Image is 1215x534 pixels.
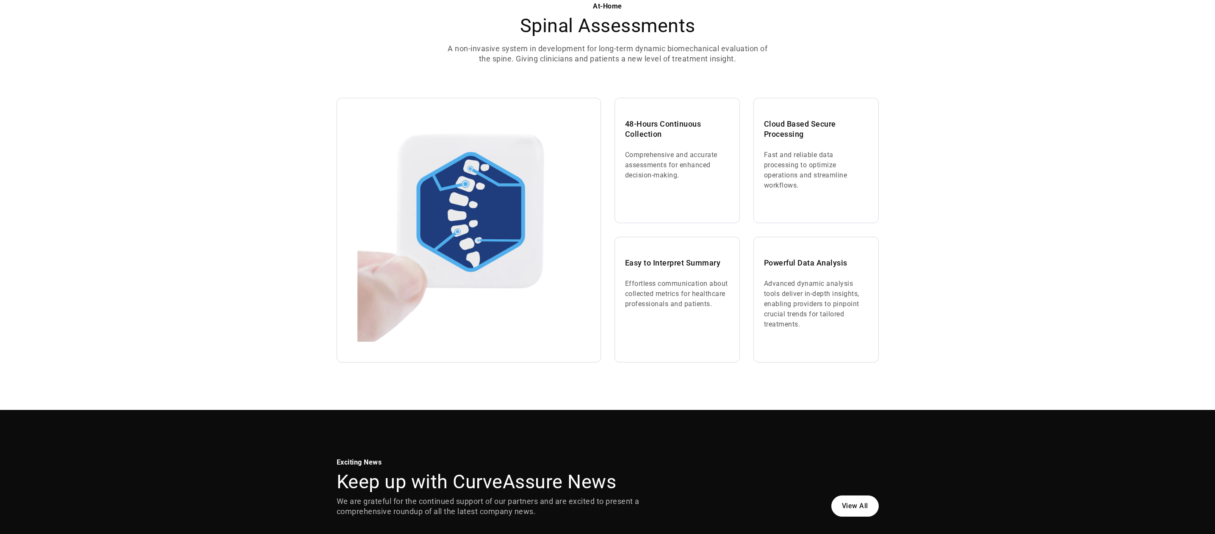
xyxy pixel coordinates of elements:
[445,15,770,37] h2: Spinal Assessments
[764,119,868,139] h3: Cloud Based Secure Processing
[625,150,729,180] p: Comprehensive and accurate assessments for enhanced decision-making.
[625,258,729,268] h3: Easy to Interpret Summary
[625,279,729,309] p: Effortless communication about collected metrics for healthcare professionals and patients.
[764,279,868,329] p: Advanced dynamic analysis tools deliver in-depth insights, enabling providers to pinpoint crucial...
[337,457,662,468] div: Exciting News
[764,150,868,191] p: Fast and reliable data processing to optimize operations and streamline workflows.
[445,44,770,64] p: A non-invasive system in development for long-term dynamic biomechanical evaluation of the spine....
[764,258,868,268] h3: Powerful Data Analysis
[445,1,770,11] div: At-Home
[831,495,879,517] a: View All
[337,471,662,493] h2: Keep up with CurveAssure News
[625,119,729,139] h3: 48-Hours Continuous Collection
[337,496,662,517] p: We are grateful for the continued support of our partners and are excited to present a comprehens...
